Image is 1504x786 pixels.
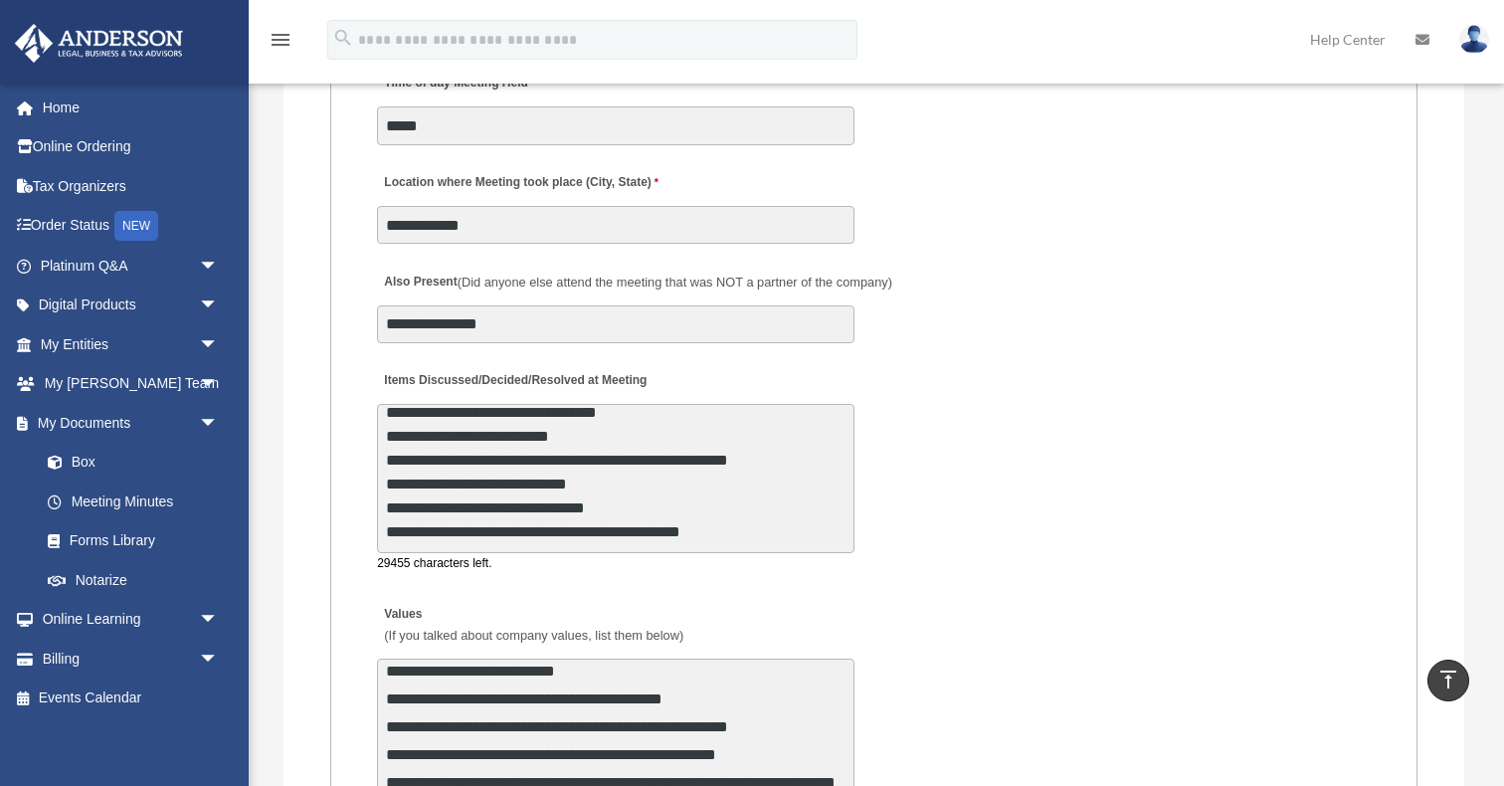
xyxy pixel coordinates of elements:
span: arrow_drop_down [199,286,239,326]
a: menu [269,35,292,52]
i: menu [269,28,292,52]
i: search [332,27,354,49]
a: Online Ordering [14,127,249,167]
a: Billingarrow_drop_down [14,639,249,679]
img: User Pic [1459,25,1489,54]
label: Also Present [377,269,897,295]
a: Order StatusNEW [14,206,249,247]
label: Items Discussed/Decided/Resolved at Meeting [377,368,652,395]
a: My Entitiesarrow_drop_down [14,324,249,364]
span: arrow_drop_down [199,324,239,365]
a: Platinum Q&Aarrow_drop_down [14,246,249,286]
a: Meeting Minutes [28,482,239,521]
div: 29455 characters left. [377,553,854,574]
span: arrow_drop_down [199,364,239,405]
label: Time of day Meeting Held [377,71,566,98]
a: My Documentsarrow_drop_down [14,403,249,443]
label: Location where Meeting took place (City, State) [377,170,663,197]
a: Digital Productsarrow_drop_down [14,286,249,325]
label: Values [377,601,688,649]
a: Home [14,88,249,127]
a: vertical_align_top [1427,660,1469,701]
a: My [PERSON_NAME] Teamarrow_drop_down [14,364,249,404]
a: Events Calendar [14,679,249,718]
a: Online Learningarrow_drop_down [14,600,249,640]
a: Tax Organizers [14,166,249,206]
span: arrow_drop_down [199,246,239,287]
span: arrow_drop_down [199,639,239,680]
i: vertical_align_top [1436,668,1460,691]
div: NEW [114,211,158,241]
span: (Did anyone else attend the meeting that was NOT a partner of the company) [458,275,892,290]
img: Anderson Advisors Platinum Portal [9,24,189,63]
a: Notarize [28,560,249,600]
a: Box [28,443,249,483]
a: Forms Library [28,521,249,561]
span: arrow_drop_down [199,403,239,444]
span: (If you talked about company values, list them below) [384,628,683,643]
span: arrow_drop_down [199,600,239,641]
